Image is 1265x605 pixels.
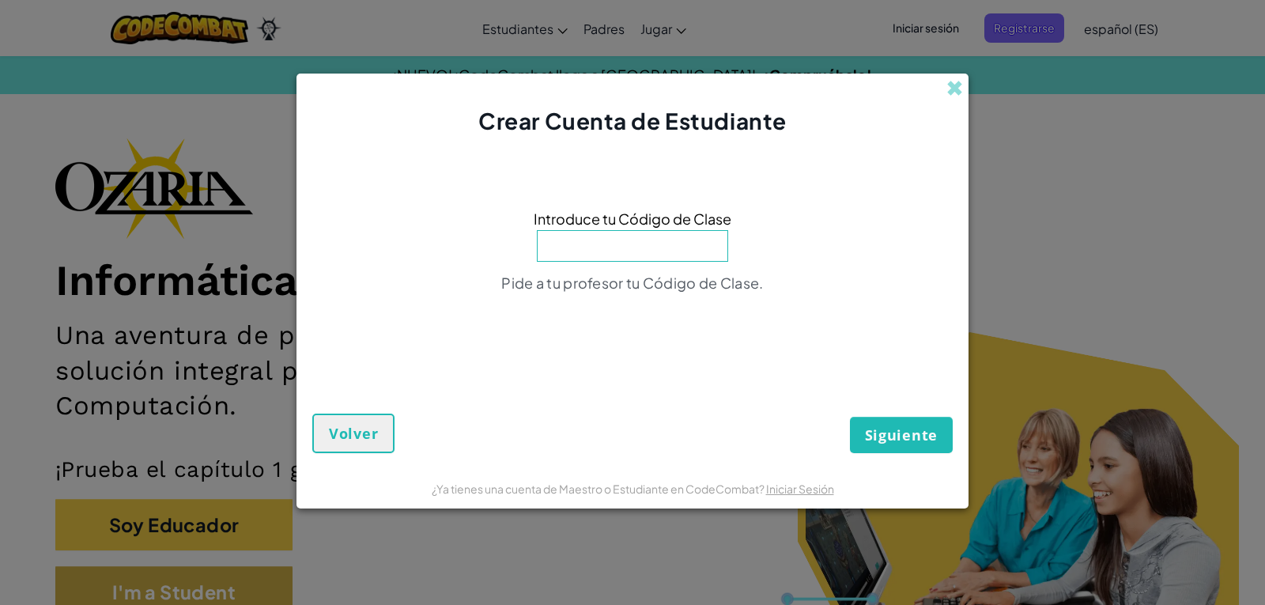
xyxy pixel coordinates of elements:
[432,482,766,496] span: ¿Ya tienes una cuenta de Maestro o Estudiante en CodeCombat?
[478,107,787,134] span: Crear Cuenta de Estudiante
[312,414,395,453] button: Volver
[501,274,763,292] span: Pide a tu profesor tu Código de Clase.
[534,207,731,230] span: Introduce tu Código de Clase
[850,417,953,453] button: Siguiente
[329,424,378,443] span: Volver
[865,425,938,444] span: Siguiente
[766,482,834,496] a: Iniciar Sesión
